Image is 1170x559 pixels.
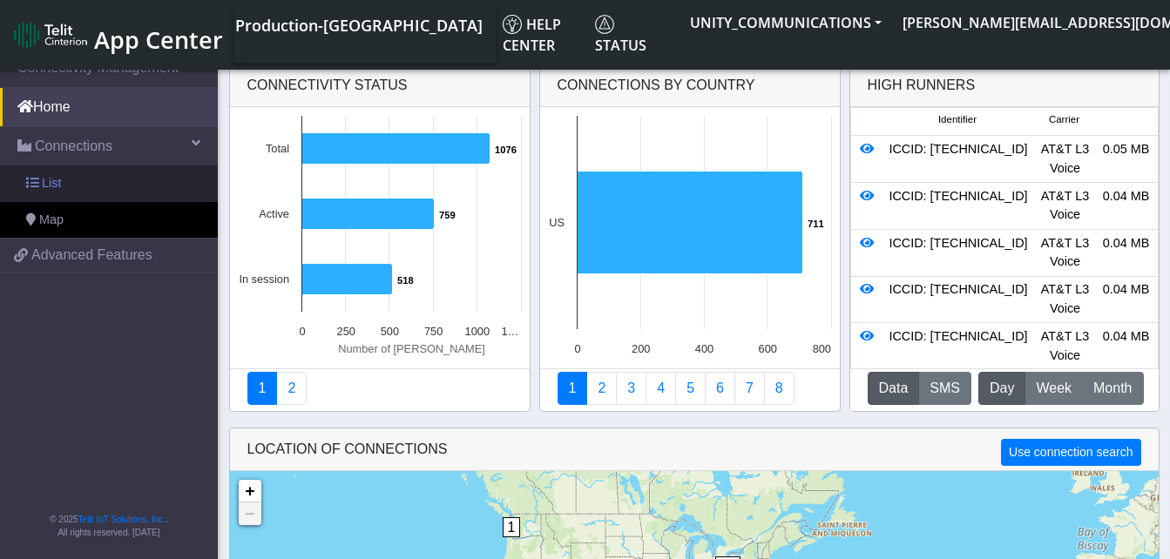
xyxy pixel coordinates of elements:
[812,342,830,355] text: 800
[1096,234,1157,272] div: 0.04 MB
[276,372,307,405] a: Deployment status
[595,15,646,55] span: Status
[540,64,840,107] div: Connections By Country
[705,372,735,405] a: 14 Days Trend
[868,75,976,96] div: High Runners
[1025,372,1083,405] button: Week
[31,245,152,266] span: Advanced Features
[239,273,289,286] text: In session
[464,325,489,338] text: 1000
[239,480,261,502] a: Zoom in
[1082,372,1143,405] button: Month
[595,15,614,34] img: status.svg
[1035,280,1096,318] div: AT&T L3 Voice
[694,342,713,355] text: 400
[918,372,971,405] button: SMS
[1036,378,1072,399] span: Week
[338,342,485,355] text: Number of [PERSON_NAME]
[558,372,588,405] a: Connections By Country
[680,7,892,38] button: UNITY_COMMUNICATIONS
[586,372,617,405] a: Carrier
[978,372,1025,405] button: Day
[247,372,278,405] a: Connectivity status
[14,21,87,49] img: logo-telit-cinterion-gw-new.png
[380,325,398,338] text: 500
[646,372,676,405] a: Connections By Carrier
[94,24,223,56] span: App Center
[14,17,220,54] a: App Center
[42,174,61,193] span: List
[764,372,795,405] a: Not Connected for 30 days
[883,187,1035,225] div: ICCID: [TECHNICAL_ID]
[1096,280,1157,318] div: 0.04 MB
[883,280,1035,318] div: ICCID: [TECHNICAL_ID]
[439,210,456,220] text: 759
[265,142,288,155] text: Total
[632,342,650,355] text: 200
[423,325,442,338] text: 750
[990,378,1014,399] span: Day
[234,7,482,42] a: Your current platform instance
[883,140,1035,178] div: ICCID: [TECHNICAL_ID]
[808,219,824,229] text: 711
[758,342,776,355] text: 600
[78,515,166,524] a: Telit IoT Solutions, Inc.
[574,342,580,355] text: 0
[230,428,1159,471] div: LOCATION OF CONNECTIONS
[495,145,517,155] text: 1076
[1096,327,1157,365] div: 0.04 MB
[588,7,680,63] a: Status
[503,15,561,55] span: Help center
[503,15,522,34] img: knowledge.svg
[496,7,588,63] a: Help center
[883,234,1035,272] div: ICCID: [TECHNICAL_ID]
[734,372,765,405] a: Zero Session
[1096,140,1157,178] div: 0.05 MB
[1093,378,1132,399] span: Month
[549,216,565,229] text: US
[230,64,530,107] div: Connectivity status
[675,372,706,405] a: Usage by Carrier
[868,372,920,405] button: Data
[1035,187,1096,225] div: AT&T L3 Voice
[1035,140,1096,178] div: AT&T L3 Voice
[235,15,483,36] span: Production-[GEOGRAPHIC_DATA]
[938,112,977,127] span: Identifier
[558,372,822,405] nav: Summary paging
[616,372,646,405] a: Usage per Country
[1049,112,1079,127] span: Carrier
[503,517,521,537] span: 1
[299,325,305,338] text: 0
[1001,439,1140,466] button: Use connection search
[1096,187,1157,225] div: 0.04 MB
[39,211,64,230] span: Map
[259,207,289,220] text: Active
[239,502,261,525] a: Zoom out
[35,136,112,157] span: Connections
[1035,327,1096,365] div: AT&T L3 Voice
[501,325,518,338] text: 1…
[883,327,1035,365] div: ICCID: [TECHNICAL_ID]
[397,275,414,286] text: 518
[247,372,512,405] nav: Summary paging
[336,325,355,338] text: 250
[1035,234,1096,272] div: AT&T L3 Voice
